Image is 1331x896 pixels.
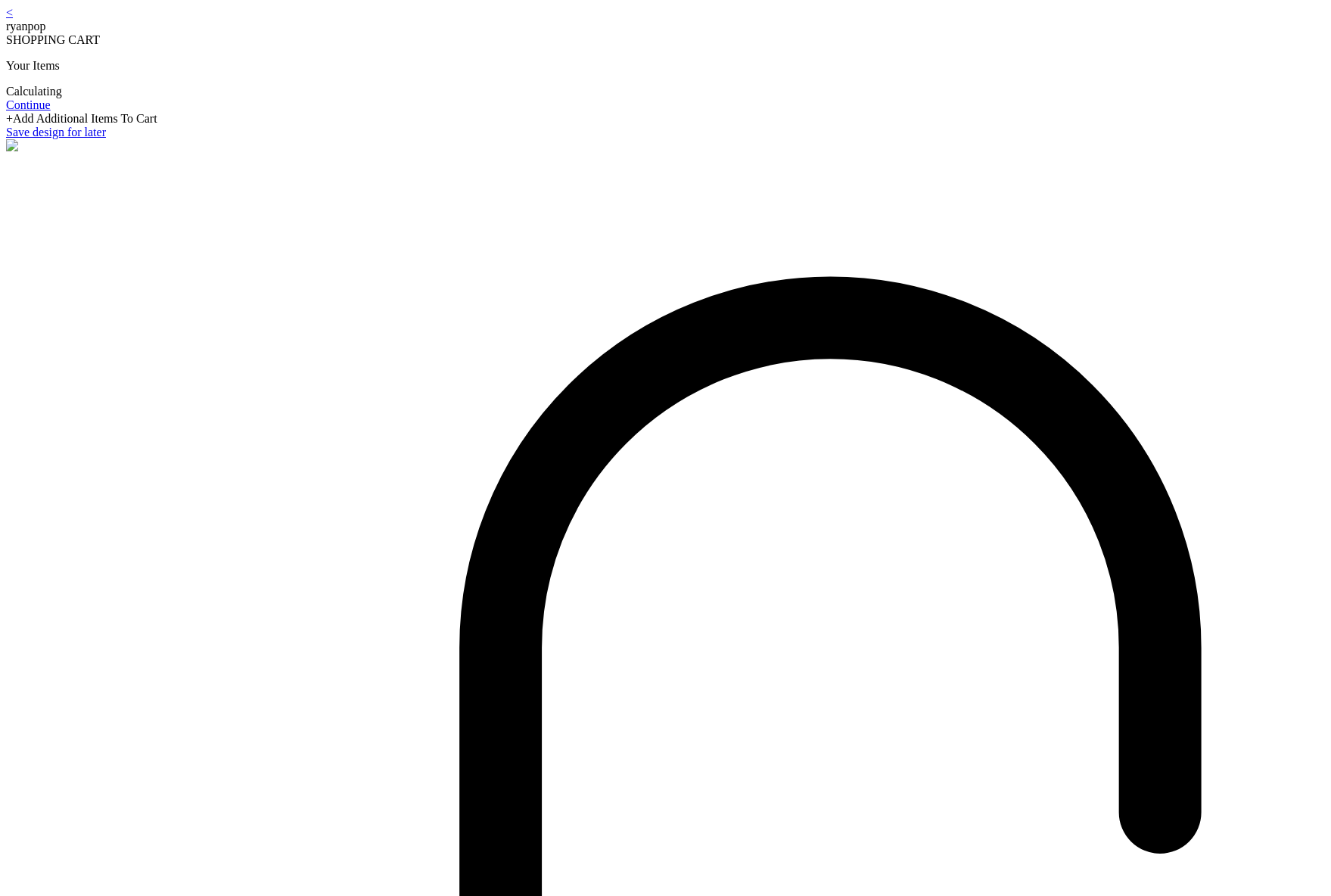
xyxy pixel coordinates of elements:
img: logo [6,139,39,153]
div: Calculating [6,85,1325,98]
div: ryanpop [6,20,1325,33]
a: Save design for later [6,126,106,138]
p: Your Items [6,59,1325,73]
div: +Add Additional Items To Cart [6,112,1325,126]
div: SHOPPING CART [6,33,1325,47]
a: < [6,6,13,19]
a: Continue [6,98,51,111]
